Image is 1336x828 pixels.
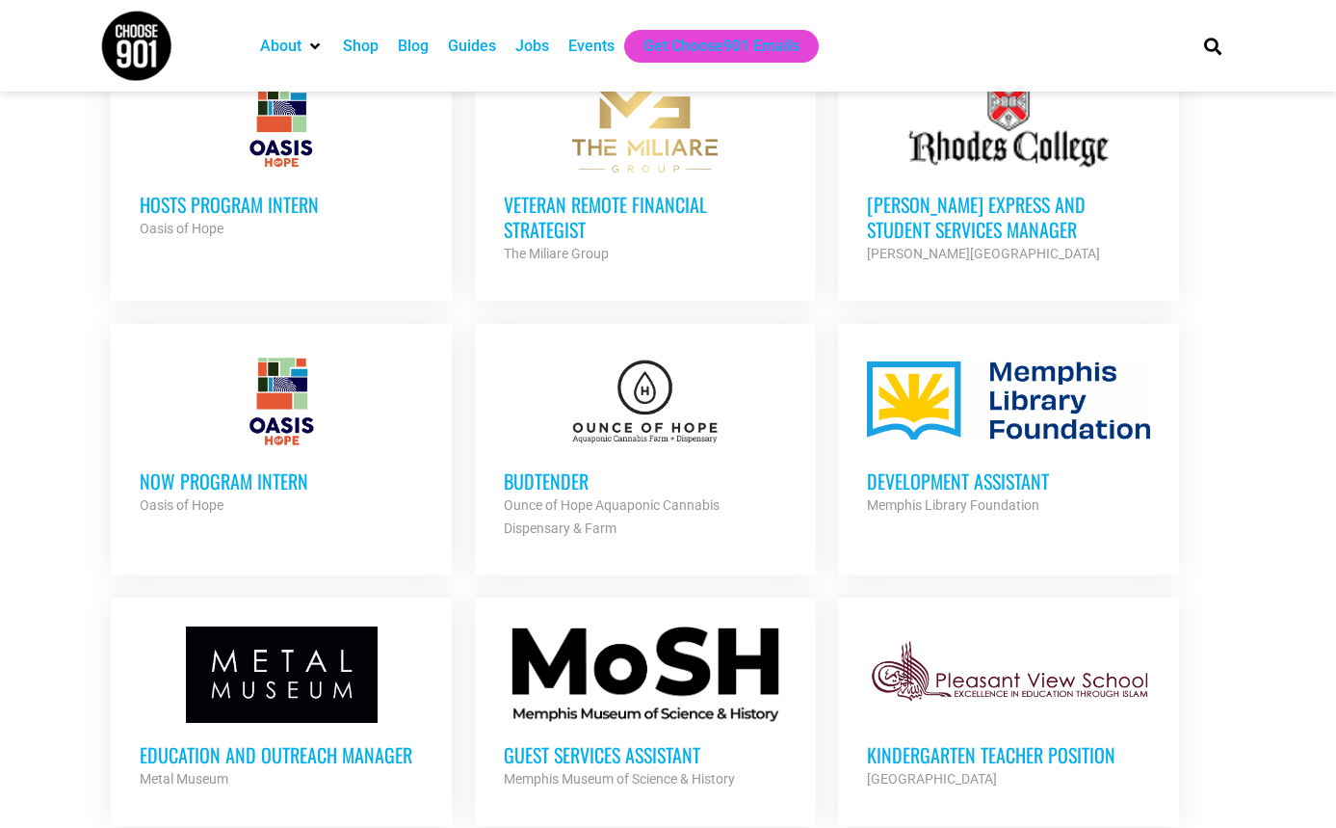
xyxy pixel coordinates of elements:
[867,771,997,787] strong: [GEOGRAPHIC_DATA]
[250,30,1171,63] nav: Main nav
[343,35,379,58] a: Shop
[504,742,787,767] h3: Guest Services Assistant
[140,771,228,787] strong: Metal Museum
[250,30,333,63] div: About
[504,246,609,261] strong: The Miliare Group
[398,35,429,58] a: Blog
[838,47,1179,294] a: [PERSON_NAME] Express and Student Services Manager [PERSON_NAME][GEOGRAPHIC_DATA]
[504,771,735,787] strong: Memphis Museum of Science & History
[838,598,1179,819] a: Kindergarten Teacher Position [GEOGRAPHIC_DATA]
[140,742,423,767] h3: Education and Outreach Manager
[140,192,423,217] h3: HOSTS Program Intern
[260,35,301,58] a: About
[504,497,720,536] strong: Ounce of Hope Aquaponic Cannabis Dispensary & Farm
[867,192,1150,242] h3: [PERSON_NAME] Express and Student Services Manager
[867,497,1039,513] strong: Memphis Library Foundation
[867,742,1150,767] h3: Kindergarten Teacher Position
[475,47,816,294] a: Veteran Remote Financial Strategist The Miliare Group
[1196,30,1228,62] div: Search
[838,324,1179,546] a: Development Assistant Memphis Library Foundation
[140,497,223,513] strong: Oasis of Hope
[568,35,615,58] a: Events
[515,35,549,58] a: Jobs
[475,598,816,819] a: Guest Services Assistant Memphis Museum of Science & History
[643,35,799,58] a: Get Choose901 Emails
[504,468,787,494] h3: Budtender
[867,468,1150,494] h3: Development Assistant
[140,468,423,494] h3: NOW Program Intern
[448,35,496,58] a: Guides
[504,192,787,242] h3: Veteran Remote Financial Strategist
[111,324,452,546] a: NOW Program Intern Oasis of Hope
[867,246,1100,261] strong: [PERSON_NAME][GEOGRAPHIC_DATA]
[140,221,223,236] strong: Oasis of Hope
[475,324,816,569] a: Budtender Ounce of Hope Aquaponic Cannabis Dispensary & Farm
[111,47,452,269] a: HOSTS Program Intern Oasis of Hope
[111,598,452,819] a: Education and Outreach Manager Metal Museum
